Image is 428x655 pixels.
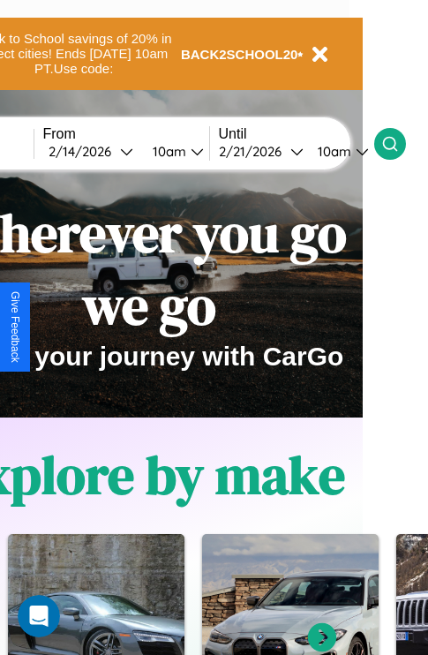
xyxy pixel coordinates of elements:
[43,126,209,142] label: From
[304,142,374,161] button: 10am
[309,143,356,160] div: 10am
[139,142,209,161] button: 10am
[219,126,374,142] label: Until
[18,595,60,637] iframe: Intercom live chat
[43,142,139,161] button: 2/14/2026
[181,47,298,62] b: BACK2SCHOOL20
[9,291,21,363] div: Give Feedback
[144,143,191,160] div: 10am
[49,143,120,160] div: 2 / 14 / 2026
[219,143,290,160] div: 2 / 21 / 2026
